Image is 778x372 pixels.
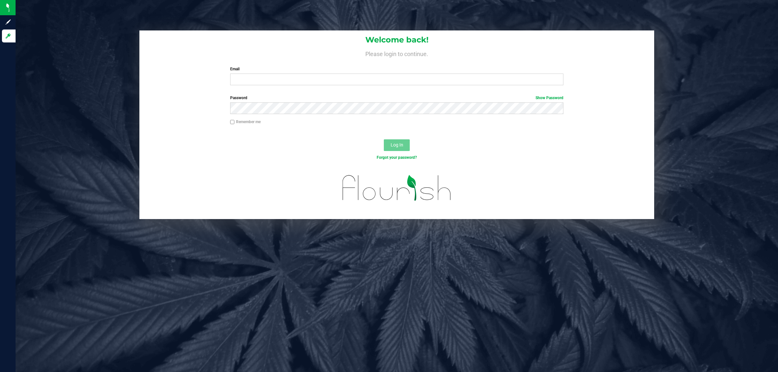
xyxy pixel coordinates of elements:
img: flourish_logo.svg [333,167,461,209]
span: Password [230,96,247,100]
span: Log In [391,142,403,147]
inline-svg: Sign up [5,19,11,25]
h4: Please login to continue. [139,49,654,57]
a: Show Password [536,96,563,100]
h1: Welcome back! [139,36,654,44]
button: Log In [384,139,410,151]
label: Email [230,66,564,72]
label: Remember me [230,119,261,125]
input: Remember me [230,120,235,124]
inline-svg: Log in [5,33,11,39]
a: Forgot your password? [377,155,417,160]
